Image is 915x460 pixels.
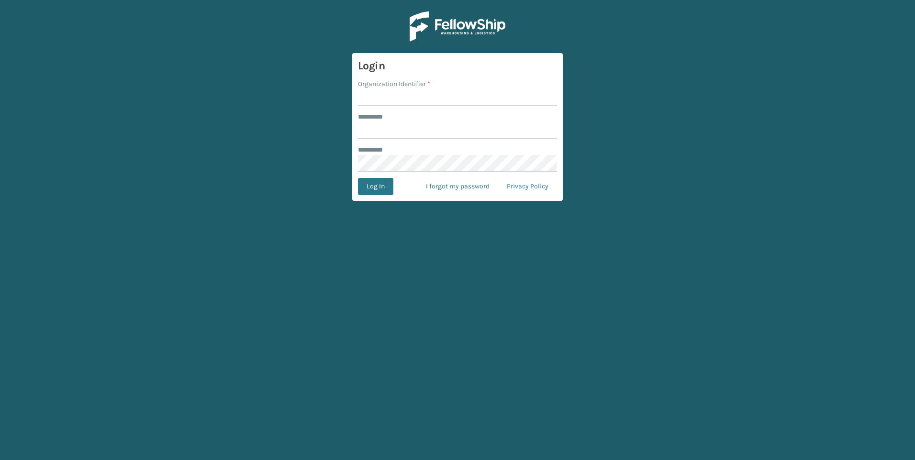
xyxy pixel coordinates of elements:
[417,178,498,195] a: I forgot my password
[498,178,557,195] a: Privacy Policy
[358,178,393,195] button: Log In
[358,59,557,73] h3: Login
[358,79,430,89] label: Organization Identifier
[410,11,505,42] img: Logo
